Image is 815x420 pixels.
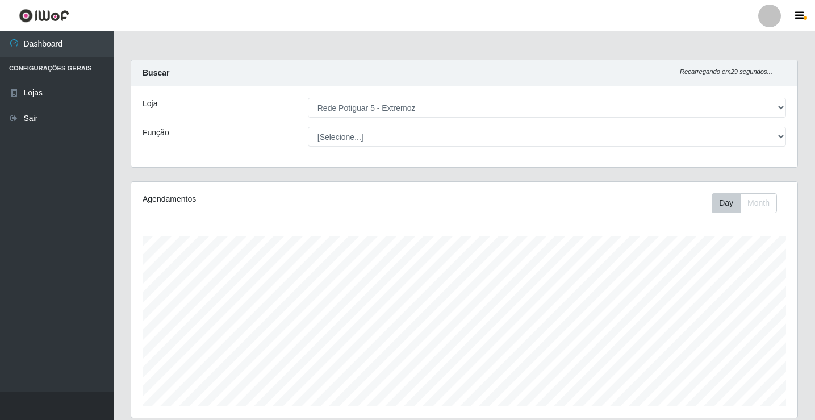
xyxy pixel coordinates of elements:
[143,193,401,205] div: Agendamentos
[19,9,69,23] img: CoreUI Logo
[712,193,777,213] div: First group
[143,68,169,77] strong: Buscar
[712,193,741,213] button: Day
[680,68,772,75] i: Recarregando em 29 segundos...
[143,98,157,110] label: Loja
[712,193,786,213] div: Toolbar with button groups
[740,193,777,213] button: Month
[143,127,169,139] label: Função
